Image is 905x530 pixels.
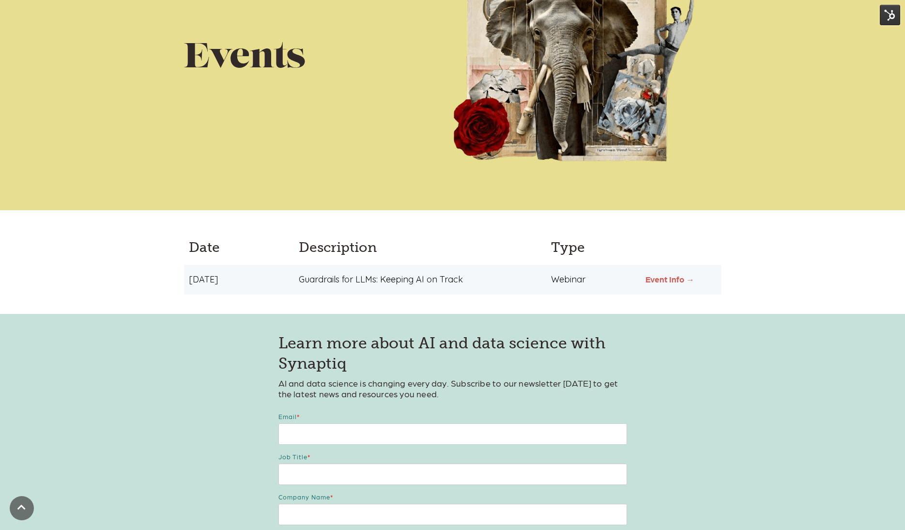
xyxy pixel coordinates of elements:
[278,493,330,500] span: Company name
[880,5,900,25] img: HubSpot Tools Menu Toggle
[184,275,291,285] div: [DATE]
[645,274,694,284] a: Event Info →
[278,378,627,399] p: AI and data science is changing every day. Subscribe to our newsletter [DATE] to get the latest n...
[278,453,307,460] span: Job title
[291,275,544,285] div: Guardrails for LLMs: Keeping AI on Track
[184,40,453,78] h1: Events
[278,413,297,420] span: Email
[278,333,627,374] h3: Learn more about AI and data science with Synaptiq
[544,275,641,285] div: Webinar
[299,239,537,256] h4: Description
[551,239,633,256] h4: Type
[189,239,287,256] h4: Date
